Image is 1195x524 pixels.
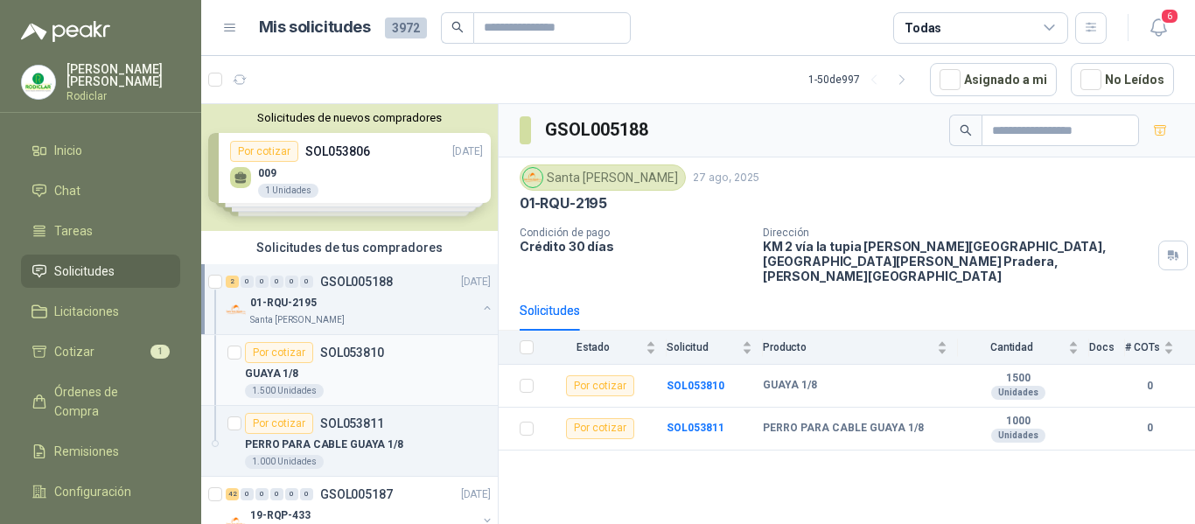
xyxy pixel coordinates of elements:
button: 6 [1143,12,1174,44]
div: Unidades [991,386,1045,400]
p: Rodiclar [66,91,180,101]
th: Cantidad [958,331,1089,365]
span: # COTs [1125,341,1160,353]
div: 0 [255,488,269,500]
span: Solicitud [667,341,738,353]
a: Por cotizarSOL053810GUAYA 1/81.500 Unidades [201,335,498,406]
img: Company Logo [523,168,542,187]
div: Por cotizar [566,418,634,439]
p: GSOL005188 [320,276,393,288]
div: 42 [226,488,239,500]
p: Crédito 30 días [520,239,749,254]
th: Producto [763,331,958,365]
p: PERRO PARA CABLE GUAYA 1/8 [245,437,403,453]
span: Producto [763,341,933,353]
th: Solicitud [667,331,763,365]
b: 0 [1125,378,1174,395]
a: SOL053810 [667,380,724,392]
a: Licitaciones [21,295,180,328]
p: 01-RQU-2195 [250,295,317,311]
span: Cotizar [54,342,94,361]
span: search [960,124,972,136]
div: 0 [300,488,313,500]
p: 27 ago, 2025 [693,170,759,186]
div: 1.500 Unidades [245,384,324,398]
h1: Mis solicitudes [259,15,371,40]
div: 0 [241,276,254,288]
p: GUAYA 1/8 [245,366,298,382]
a: Remisiones [21,435,180,468]
span: 1 [150,345,170,359]
div: Solicitudes de tus compradores [201,231,498,264]
div: Solicitudes de nuevos compradoresPor cotizarSOL053806[DATE] 0091 UnidadesPor cotizarSOL053423[DAT... [201,104,498,231]
p: 01-RQU-2195 [520,194,607,213]
div: 1.000 Unidades [245,455,324,469]
div: 1 - 50 de 997 [808,66,916,94]
th: # COTs [1125,331,1195,365]
div: Santa [PERSON_NAME] [520,164,686,191]
div: 2 [226,276,239,288]
div: 0 [255,276,269,288]
div: Por cotizar [566,375,634,396]
p: SOL053810 [320,346,384,359]
a: Chat [21,174,180,207]
p: 19-RQP-433 [250,507,311,524]
div: 0 [241,488,254,500]
div: 0 [270,488,283,500]
img: Logo peakr [21,21,110,42]
a: Solicitudes [21,255,180,288]
b: PERRO PARA CABLE GUAYA 1/8 [763,422,924,436]
span: Cantidad [958,341,1065,353]
p: KM 2 vía la tupia [PERSON_NAME][GEOGRAPHIC_DATA], [GEOGRAPHIC_DATA][PERSON_NAME] Pradera , [PERSO... [763,239,1151,283]
div: Todas [905,18,941,38]
a: SOL053811 [667,422,724,434]
div: 0 [285,276,298,288]
span: Órdenes de Compra [54,382,164,421]
th: Estado [544,331,667,365]
b: GUAYA 1/8 [763,379,817,393]
div: Por cotizar [245,342,313,363]
a: Tareas [21,214,180,248]
span: Solicitudes [54,262,115,281]
p: Dirección [763,227,1151,239]
h3: GSOL005188 [545,116,651,143]
p: Condición de pago [520,227,749,239]
div: Por cotizar [245,413,313,434]
img: Company Logo [226,299,247,320]
div: 0 [270,276,283,288]
span: Inicio [54,141,82,160]
p: [DATE] [461,274,491,290]
span: 6 [1160,8,1179,24]
b: 1000 [958,415,1079,429]
div: Unidades [991,429,1045,443]
span: search [451,21,464,33]
a: Por cotizarSOL053811PERRO PARA CABLE GUAYA 1/81.000 Unidades [201,406,498,477]
button: No Leídos [1071,63,1174,96]
span: Configuración [54,482,131,501]
a: Inicio [21,134,180,167]
span: Chat [54,181,80,200]
a: Configuración [21,475,180,508]
th: Docs [1089,331,1125,365]
p: Santa [PERSON_NAME] [250,313,345,327]
a: Órdenes de Compra [21,375,180,428]
p: [PERSON_NAME] [PERSON_NAME] [66,63,180,87]
div: 0 [300,276,313,288]
div: Solicitudes [520,301,580,320]
div: 0 [285,488,298,500]
p: GSOL005187 [320,488,393,500]
b: 0 [1125,420,1174,437]
img: Company Logo [22,66,55,99]
a: Cotizar1 [21,335,180,368]
p: SOL053811 [320,417,384,430]
b: 1500 [958,372,1079,386]
button: Asignado a mi [930,63,1057,96]
span: Tareas [54,221,93,241]
p: [DATE] [461,486,491,503]
button: Solicitudes de nuevos compradores [208,111,491,124]
span: Licitaciones [54,302,119,321]
span: 3972 [385,17,427,38]
span: Remisiones [54,442,119,461]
